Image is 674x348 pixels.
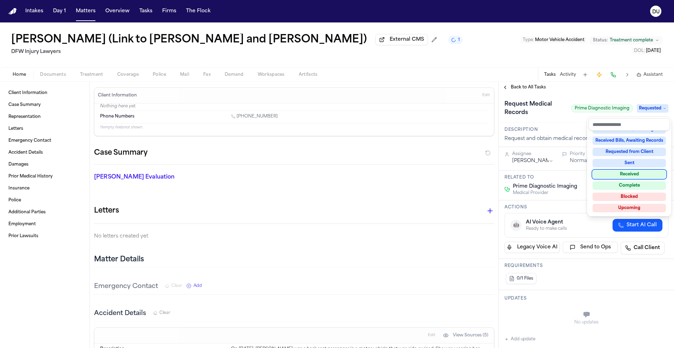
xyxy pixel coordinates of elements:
div: Blocked [593,193,666,201]
span: Requested [637,104,668,113]
div: Received Bills, Awaiting Records [593,136,666,145]
div: Complete [593,181,666,190]
div: Requested from Client [593,148,666,156]
div: Received [593,170,666,179]
div: Sent [593,159,666,167]
div: Upcoming [593,204,666,212]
